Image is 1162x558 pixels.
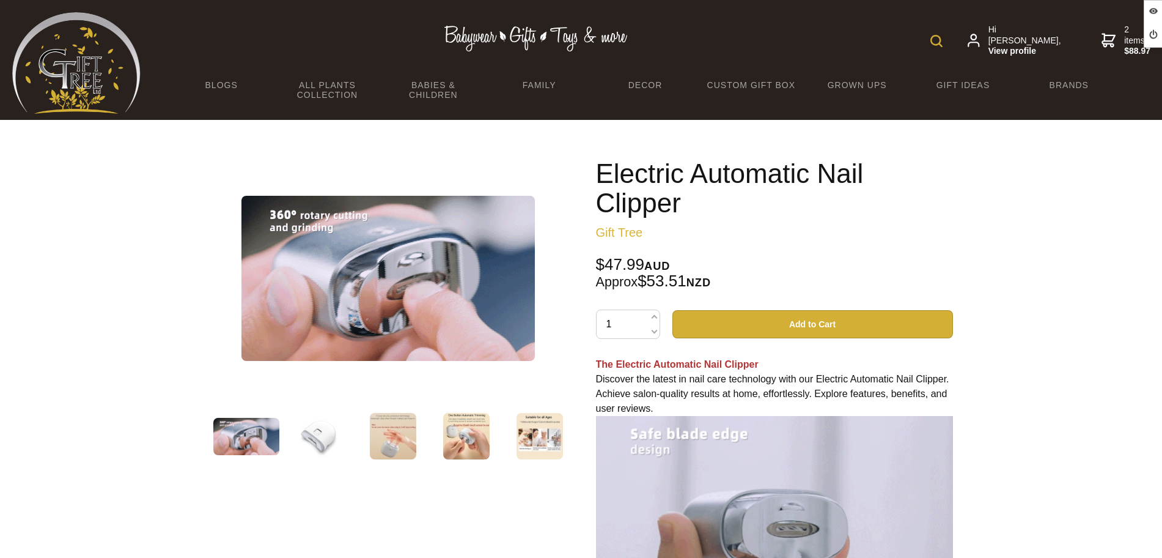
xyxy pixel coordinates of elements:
[443,413,490,459] img: Electric Automatic Nail Clipper
[596,226,643,239] a: Gift Tree
[988,46,1062,57] strong: View profile
[930,35,943,47] img: product search
[1016,72,1122,98] a: Brands
[296,413,343,459] img: Electric Automatic Nail Clipper
[804,72,910,98] a: Grown Ups
[1124,46,1151,57] strong: $88.97
[644,260,670,272] span: AUD
[1101,24,1151,57] a: 2 items$88.97
[241,196,535,361] img: Electric Automatic Nail Clipper
[686,277,711,289] span: NZD
[370,413,416,459] img: Electric Automatic Nail Clipper
[380,72,486,108] a: Babies & Children
[988,24,1062,57] span: Hi [PERSON_NAME],
[213,418,279,455] img: Electric Automatic Nail Clipper
[592,72,698,98] a: Decor
[1124,24,1151,57] span: 2 items
[596,359,759,370] span: The Electric Automatic Nail Clipper
[169,72,274,98] a: BLOGS
[12,12,141,114] img: Babyware - Gifts - Toys and more...
[486,72,592,98] a: Family
[968,24,1062,57] a: Hi [PERSON_NAME],View profile
[698,72,804,98] a: Custom Gift Box
[910,72,1016,98] a: Gift Ideas
[672,310,953,338] button: Add to Cart
[274,72,380,108] a: All Plants Collection
[596,257,953,290] div: $47.99 $53.51
[517,413,563,459] img: Electric Automatic Nail Clipper
[596,159,953,218] h1: Electric Automatic Nail Clipper
[444,26,627,51] img: Babywear - Gifts - Toys & more
[596,274,638,289] small: Approx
